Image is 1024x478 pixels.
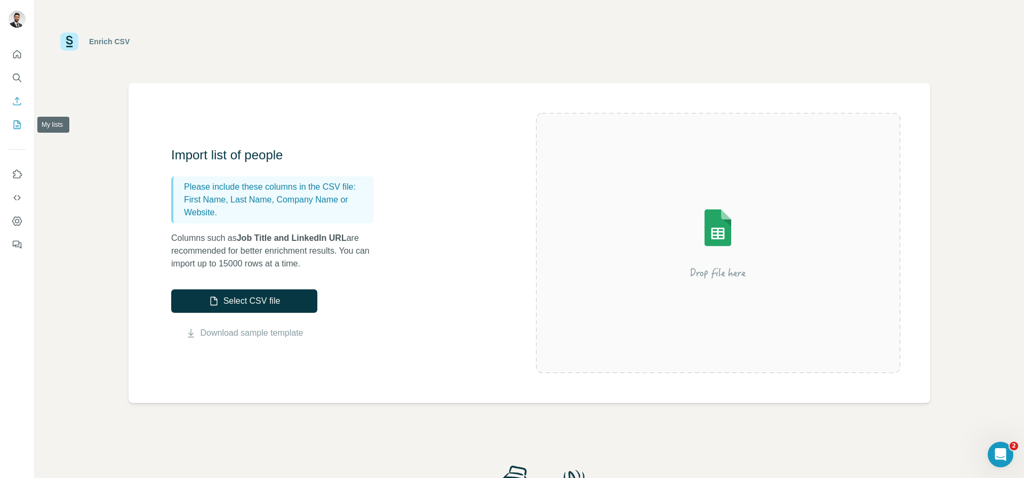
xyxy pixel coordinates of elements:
button: Search [9,68,26,87]
span: Job Title and LinkedIn URL [237,233,347,242]
p: First Name, Last Name, Company Name or Website. [184,193,370,219]
span: 2 [1010,442,1018,450]
button: Select CSV file [171,289,317,313]
iframe: Intercom live chat [988,442,1013,467]
button: Use Surfe API [9,188,26,207]
img: Avatar [9,11,26,28]
button: Download sample template [171,327,317,339]
img: Surfe Illustration - Drop file here or select below [622,179,814,307]
button: Quick start [9,45,26,64]
button: Enrich CSV [9,92,26,111]
button: Feedback [9,235,26,254]
button: Dashboard [9,212,26,231]
p: Please include these columns in the CSV file: [184,181,370,193]
h3: Import list of people [171,147,385,164]
p: Columns such as are recommended for better enrichment results. You can import up to 15000 rows at... [171,232,385,270]
a: Download sample template [201,327,303,339]
button: My lists [9,115,26,134]
div: Enrich CSV [89,36,130,47]
img: Surfe Logo [60,33,78,51]
button: Use Surfe on LinkedIn [9,165,26,184]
